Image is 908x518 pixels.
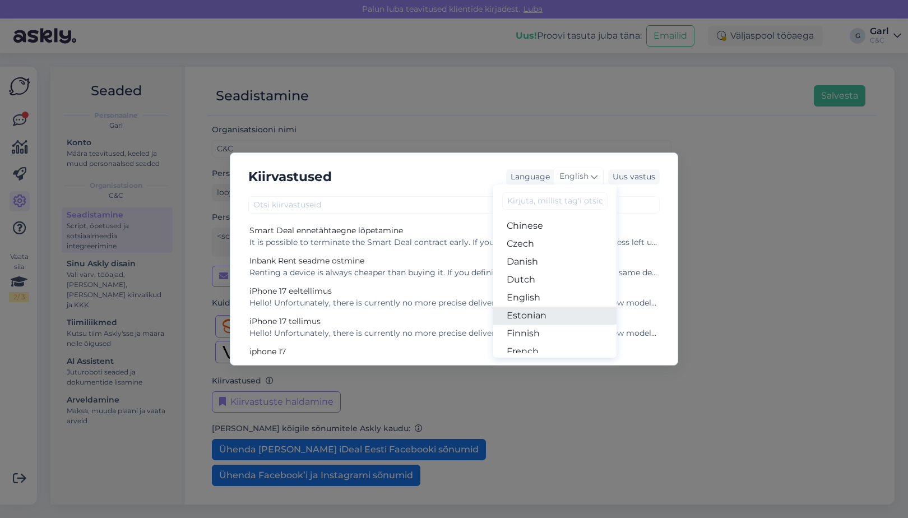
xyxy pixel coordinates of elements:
a: Finnish [493,325,617,343]
div: Hello! Unfortunately, there is currently no more precise delivery information regarding the new m... [249,297,659,309]
div: iPhone 17 eeltellimus [249,285,659,297]
div: Language [506,171,550,183]
div: It is possible to terminate the Smart Deal contract early. If you have 12 monthly payments or les... [249,237,659,248]
a: English [493,289,617,307]
div: iPhone 17 tellimus [249,316,659,327]
div: iphone 17 [249,346,659,358]
a: Estonian [493,307,617,325]
a: Dutch [493,271,617,289]
a: French [493,343,617,360]
input: Kirjuta, millist tag'i otsid [502,192,608,210]
a: Czech [493,235,617,253]
div: Renting a device is always cheaper than buying it. If you definitely want to continue using the s... [249,267,659,279]
div: Smart Deal ennetähtaegne lõpetamine [249,225,659,237]
div: Inbank Rent seadme ostmine [249,255,659,267]
div: Uus vastus [608,169,660,184]
div: Hello! Unfortunately, there is currently no more precise delivery information regarding the new m... [249,327,659,339]
a: Chinese [493,217,617,235]
span: English [559,170,589,183]
a: Danish [493,253,617,271]
input: Otsi kiirvastuseid [248,196,660,214]
h5: Kiirvastused [248,166,332,187]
